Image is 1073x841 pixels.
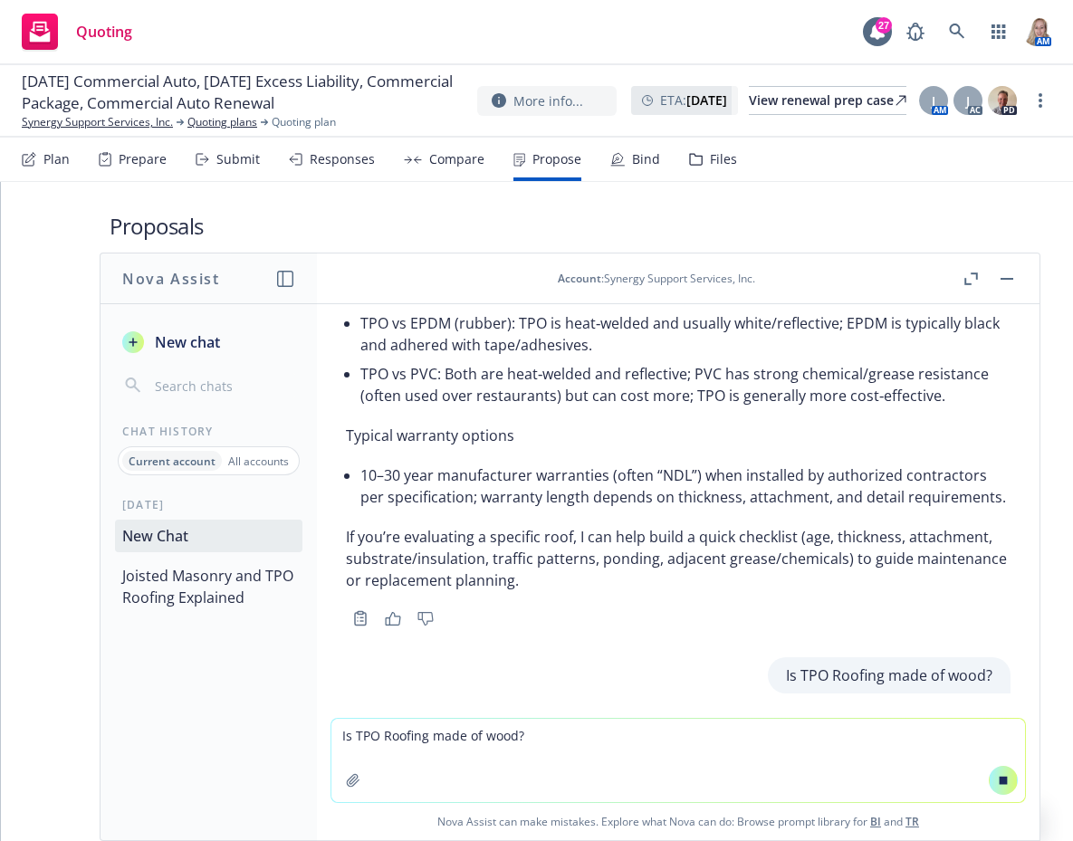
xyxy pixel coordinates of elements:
a: Quoting plans [187,114,257,130]
img: photo [1022,17,1051,46]
div: Compare [429,152,484,167]
p: If you’re evaluating a specific roof, I can help build a quick checklist (age, thickness, attachm... [346,526,1011,591]
li: TPO vs EPDM (rubber): TPO is heat‑welded and usually white/reflective; EPDM is typically black an... [360,309,1011,359]
input: Search chats [151,373,295,398]
div: Propose [532,152,581,167]
a: more [1030,90,1051,111]
span: More info... [513,91,583,110]
span: [DATE] Commercial Auto, [DATE] Excess Liability, Commercial Package, Commercial Auto Renewal [22,71,463,114]
button: More info... [477,86,617,116]
p: Is TPO Roofing made of wood? [786,664,992,686]
a: Switch app [981,14,1017,50]
button: New Chat [115,520,302,552]
a: Search [939,14,975,50]
span: Nova Assist can make mistakes. Explore what Nova can do: Browse prompt library for and [324,803,1032,840]
p: Typical warranty options [346,425,1011,446]
span: J [966,91,970,110]
h1: Nova Assist [122,268,220,290]
img: photo [988,86,1017,115]
p: Current account [129,454,216,469]
div: Chat History [101,424,317,439]
button: New chat [115,326,302,358]
div: [DATE] [101,497,317,512]
a: BI [870,814,881,829]
span: Account [558,271,601,286]
div: 27 [876,17,892,33]
button: Joisted Masonry and TPO Roofing Explained [115,559,302,614]
a: Report a Bug [897,14,934,50]
svg: Copy to clipboard [352,610,369,626]
button: Thumbs down [411,606,440,631]
div: Bind [632,152,660,167]
div: View renewal prep case [749,87,906,114]
span: Quoting plan [272,114,336,130]
a: View renewal prep case [749,86,906,115]
div: Submit [216,152,260,167]
a: TR [905,814,919,829]
span: New chat [151,331,220,353]
div: Files [710,152,737,167]
h1: Proposals [110,211,964,241]
div: : Synergy Support Services, Inc. [558,271,755,286]
li: 10–30 year manufacturer warranties (often “NDL”) when installed by authorized contractors per spe... [360,461,1011,511]
p: All accounts [228,454,289,469]
span: ETA : [660,91,727,110]
div: Responses [310,152,375,167]
strong: [DATE] [686,91,727,109]
div: Prepare [119,152,167,167]
span: Quoting [76,24,132,39]
a: Quoting [14,6,139,57]
li: TPO vs PVC: Both are heat‑welded and reflective; PVC has strong chemical/grease resistance (often... [360,359,1011,410]
div: Plan [43,152,70,167]
span: J [932,91,935,110]
a: Synergy Support Services, Inc. [22,114,173,130]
